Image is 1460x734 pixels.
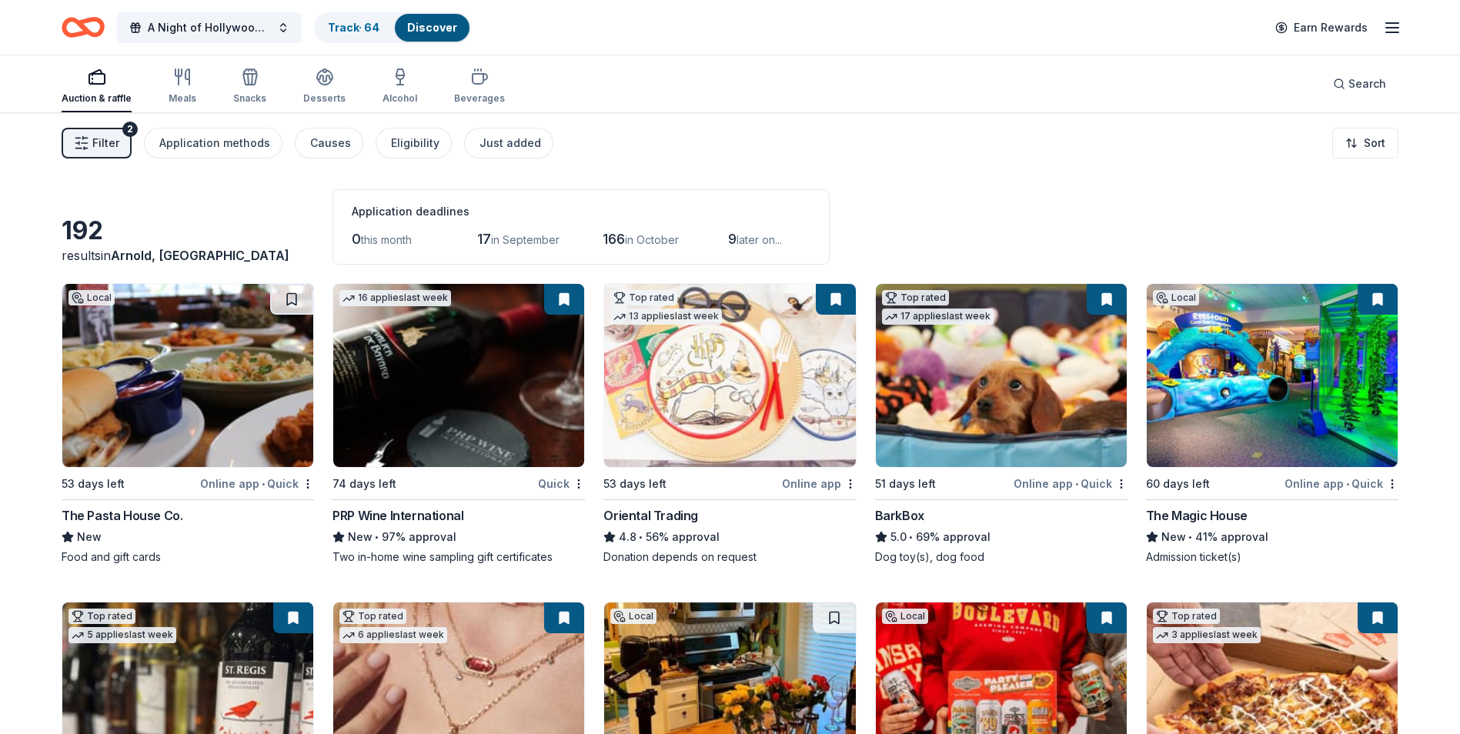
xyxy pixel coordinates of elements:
div: 69% approval [875,528,1128,546]
div: results [62,246,314,265]
button: Search [1321,68,1398,99]
button: Eligibility [376,128,452,158]
a: Track· 64 [328,21,379,34]
div: Local [882,609,928,624]
div: Top rated [882,290,949,305]
img: Image for The Pasta House Co. [62,284,313,467]
div: 16 applies last week [339,290,451,306]
button: Beverages [454,62,505,112]
span: later on... [737,233,782,246]
button: Meals [169,62,196,112]
div: Snacks [233,92,266,105]
div: Alcohol [383,92,417,105]
span: • [1346,478,1349,490]
span: • [1075,478,1078,490]
div: The Magic House [1146,506,1248,525]
img: Image for PRP Wine International [333,284,584,467]
div: Top rated [610,290,677,305]
div: Local [610,609,656,624]
button: Track· 64Discover [314,12,471,43]
div: PRP Wine International [332,506,463,525]
span: New [348,528,373,546]
span: Arnold, [GEOGRAPHIC_DATA] [111,248,289,263]
div: Top rated [68,609,135,624]
div: 97% approval [332,528,585,546]
div: 13 applies last week [610,309,722,325]
div: 51 days left [875,475,936,493]
span: 17 [477,231,491,247]
button: Desserts [303,62,346,112]
div: 53 days left [603,475,667,493]
a: Discover [407,21,457,34]
div: Application methods [159,134,270,152]
span: • [1188,531,1192,543]
span: this month [361,233,412,246]
div: Desserts [303,92,346,105]
div: Online app Quick [200,474,314,493]
a: Image for The Magic HouseLocal60 days leftOnline app•QuickThe Magic HouseNew•41% approvalAdmissio... [1146,283,1398,565]
button: Alcohol [383,62,417,112]
span: in October [625,233,679,246]
div: BarkBox [875,506,924,525]
div: Admission ticket(s) [1146,549,1398,565]
div: 74 days left [332,475,396,493]
div: Quick [538,474,585,493]
div: Eligibility [391,134,439,152]
span: Search [1348,75,1386,93]
div: Top rated [1153,609,1220,624]
div: Auction & raffle [62,92,132,105]
span: New [1161,528,1186,546]
button: Snacks [233,62,266,112]
span: in [101,248,289,263]
div: Meals [169,92,196,105]
div: Dog toy(s), dog food [875,549,1128,565]
a: Home [62,9,105,45]
div: Oriental Trading [603,506,698,525]
a: Image for PRP Wine International16 applieslast week74 days leftQuickPRP Wine InternationalNew•97%... [332,283,585,565]
span: 166 [603,231,625,247]
div: Food and gift cards [62,549,314,565]
img: Image for Oriental Trading [604,284,855,467]
div: Top rated [339,609,406,624]
div: Two in-home wine sampling gift certificates [332,549,585,565]
button: Sort [1332,128,1398,158]
span: in September [491,233,560,246]
span: 9 [728,231,737,247]
div: 53 days left [62,475,125,493]
button: A Night of Hollywood Glamour [117,12,302,43]
div: 192 [62,215,314,246]
div: Online app [782,474,857,493]
div: 5 applies last week [68,627,176,643]
a: Image for BarkBoxTop rated17 applieslast week51 days leftOnline app•QuickBarkBox5.0•69% approvalD... [875,283,1128,565]
a: Image for Oriental TradingTop rated13 applieslast week53 days leftOnline appOriental Trading4.8•5... [603,283,856,565]
span: • [640,531,643,543]
div: 17 applies last week [882,309,994,325]
div: 60 days left [1146,475,1210,493]
div: Online app Quick [1014,474,1128,493]
a: Image for The Pasta House Co.Local53 days leftOnline app•QuickThe Pasta House Co.NewFood and gift... [62,283,314,565]
span: A Night of Hollywood Glamour [148,18,271,37]
button: Filter2 [62,128,132,158]
span: 5.0 [890,528,907,546]
span: Filter [92,134,119,152]
div: 56% approval [603,528,856,546]
div: The Pasta House Co. [62,506,182,525]
div: Beverages [454,92,505,105]
span: Sort [1364,134,1385,152]
button: Just added [464,128,553,158]
a: Earn Rewards [1266,14,1377,42]
span: 4.8 [619,528,636,546]
span: • [262,478,265,490]
span: • [909,531,913,543]
div: Just added [479,134,541,152]
div: Causes [310,134,351,152]
img: Image for The Magic House [1147,284,1398,467]
button: Causes [295,128,363,158]
div: 2 [122,122,138,137]
div: Local [68,290,115,305]
div: Online app Quick [1285,474,1398,493]
div: 6 applies last week [339,627,447,643]
div: Local [1153,290,1199,305]
div: Application deadlines [352,202,810,221]
div: 41% approval [1146,528,1398,546]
